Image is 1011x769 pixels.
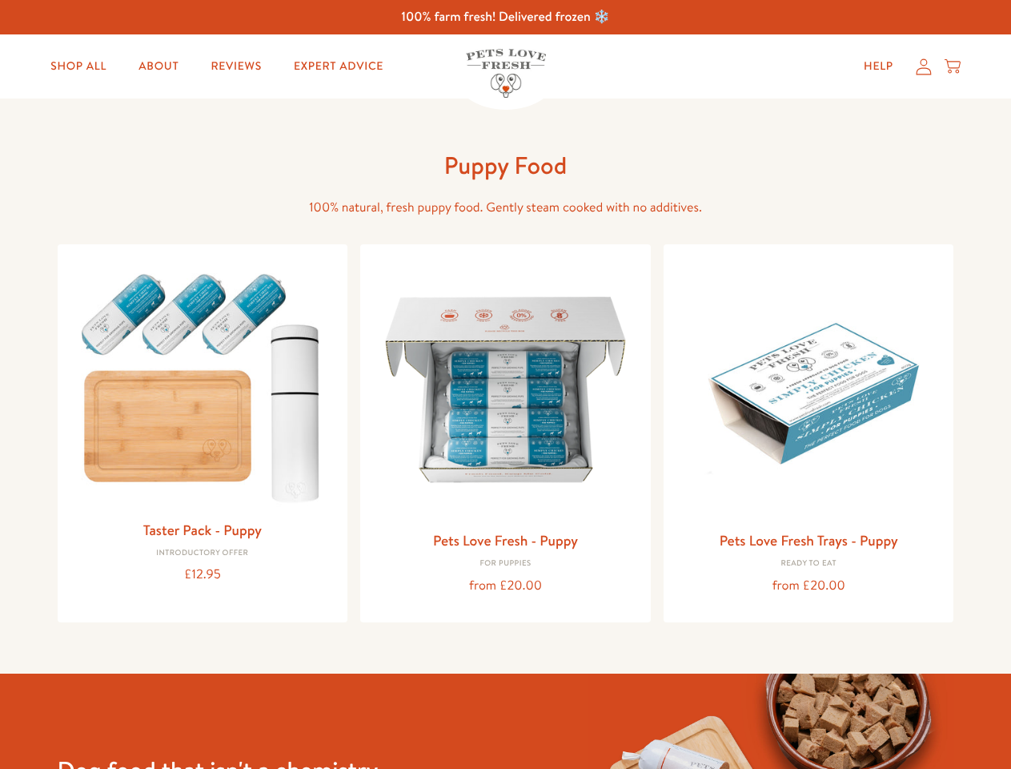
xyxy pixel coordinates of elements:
img: Taster Pack - Puppy [70,257,335,511]
a: Shop All [38,50,119,83]
a: Taster Pack - Puppy [143,520,262,540]
div: For puppies [373,559,638,569]
img: Pets Love Fresh [466,49,546,98]
div: Introductory Offer [70,549,335,558]
a: Pets Love Fresh Trays - Puppy [720,530,898,550]
a: About [126,50,191,83]
a: Help [851,50,906,83]
div: Ready to eat [676,559,941,569]
span: 100% natural, fresh puppy food. Gently steam cooked with no additives. [309,199,702,216]
div: £12.95 [70,564,335,586]
a: Pets Love Fresh - Puppy [433,530,578,550]
a: Expert Advice [281,50,396,83]
a: Reviews [198,50,274,83]
img: Pets Love Fresh Trays - Puppy [676,257,941,522]
div: from £20.00 [676,575,941,597]
div: from £20.00 [373,575,638,597]
img: Pets Love Fresh - Puppy [373,257,638,522]
h1: Puppy Food [250,150,762,181]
